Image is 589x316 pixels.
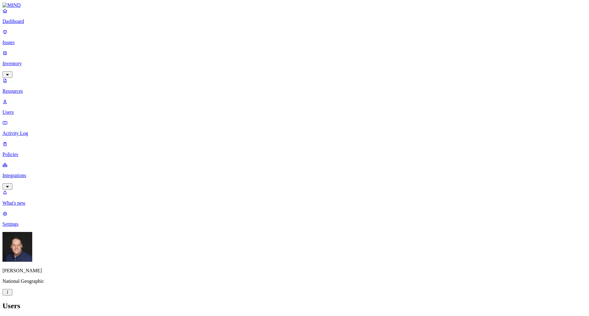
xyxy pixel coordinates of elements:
[2,232,32,262] img: Mark DeCarlo
[2,8,587,24] a: Dashboard
[2,40,587,45] p: Issues
[2,190,587,206] a: What's new
[2,173,587,178] p: Integrations
[2,61,587,66] p: Inventory
[2,2,21,8] img: MIND
[2,88,587,94] p: Resources
[2,109,587,115] p: Users
[2,78,587,94] a: Resources
[2,268,587,274] p: [PERSON_NAME]
[2,50,587,77] a: Inventory
[2,120,587,136] a: Activity Log
[2,19,587,24] p: Dashboard
[2,162,587,189] a: Integrations
[2,131,587,136] p: Activity Log
[2,99,587,115] a: Users
[2,29,587,45] a: Issues
[2,211,587,227] a: Settings
[2,152,587,157] p: Policies
[2,221,587,227] p: Settings
[2,200,587,206] p: What's new
[2,2,587,8] a: MIND
[2,278,587,284] p: National Geographic
[2,141,587,157] a: Policies
[2,302,587,310] h2: Users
